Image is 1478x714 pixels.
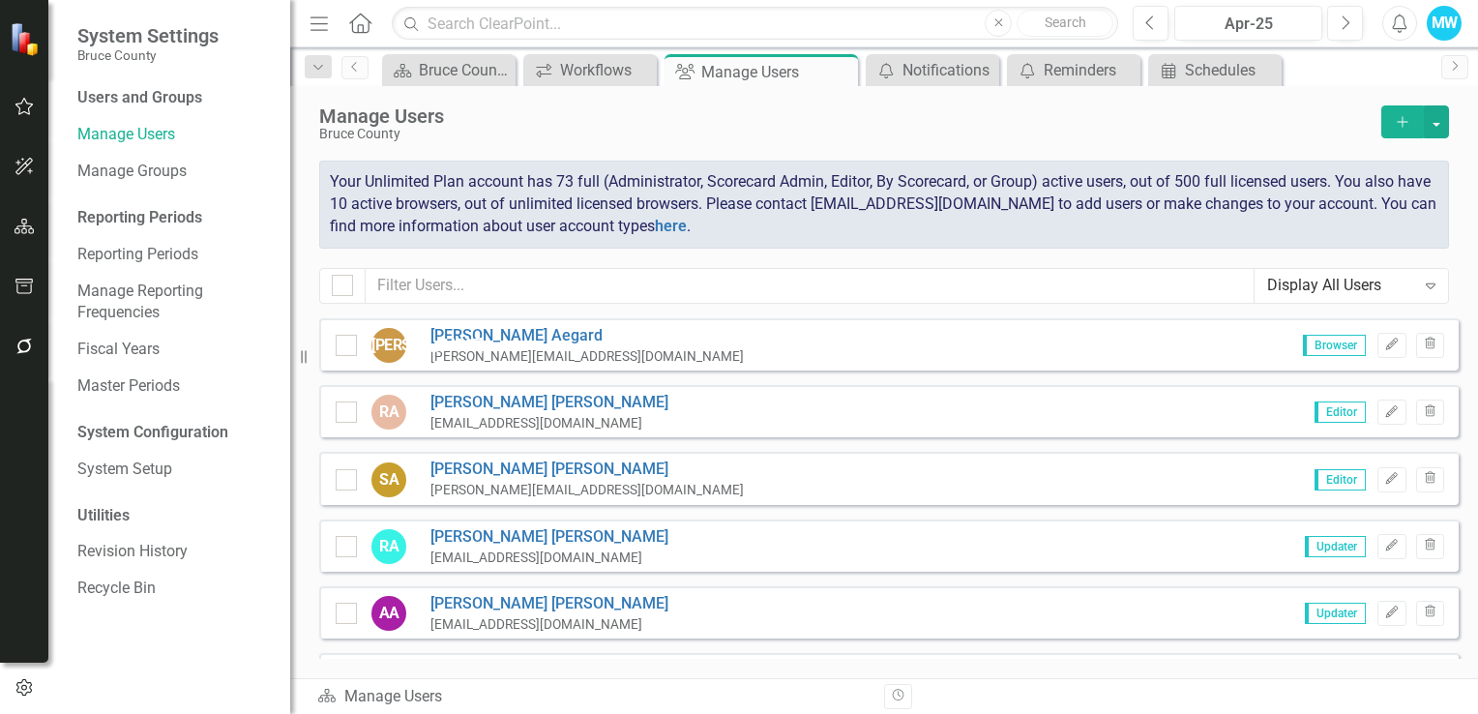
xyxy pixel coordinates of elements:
div: [PERSON_NAME][EMAIL_ADDRESS][DOMAIN_NAME] [430,347,744,366]
a: Recycle Bin [77,578,271,600]
div: RA [371,529,406,564]
button: Search [1017,10,1113,37]
div: Utilities [77,505,271,527]
a: Master Periods [77,375,271,398]
div: Reporting Periods [77,207,271,229]
div: [EMAIL_ADDRESS][DOMAIN_NAME] [430,414,668,432]
span: Browser [1303,335,1366,356]
a: Manage Reporting Frequencies [77,281,271,325]
div: Users and Groups [77,87,271,109]
a: Reminders [1012,58,1136,82]
div: [PERSON_NAME] [371,328,406,363]
span: Search [1045,15,1086,30]
div: RA [371,395,406,430]
div: Reminders [1044,58,1136,82]
div: Workflows [560,58,652,82]
span: Updater [1305,603,1366,624]
span: Updater [1305,536,1366,557]
span: Your Unlimited Plan account has 73 full (Administrator, Scorecard Admin, Editor, By Scorecard, or... [330,172,1436,235]
a: Manage Users [77,124,271,146]
input: Filter Users... [365,268,1255,304]
a: Manage Groups [77,161,271,183]
div: AA [371,596,406,631]
a: Workflows [528,58,652,82]
small: Bruce County [77,47,219,63]
button: Apr-25 [1174,6,1322,41]
div: [EMAIL_ADDRESS][DOMAIN_NAME] [430,615,668,634]
div: Manage Users [701,60,853,84]
a: [PERSON_NAME] Aegard [430,325,744,347]
div: Bruce County [319,127,1372,141]
img: ClearPoint Strategy [10,21,44,55]
input: Search ClearPoint... [392,7,1118,41]
a: here [655,217,687,235]
a: Revision History [77,541,271,563]
a: System Setup [77,459,271,481]
a: Schedules [1153,58,1277,82]
div: Manage Users [319,105,1372,127]
div: Bruce County BSC Welcome Page [419,58,511,82]
a: [PERSON_NAME] [PERSON_NAME] [430,392,668,414]
a: Reporting Periods [77,244,271,266]
a: [PERSON_NAME] [PERSON_NAME] [430,459,744,481]
a: [PERSON_NAME] [PERSON_NAME] [430,593,668,615]
div: Apr-25 [1181,13,1315,36]
span: System Settings [77,24,219,47]
a: Bruce County BSC Welcome Page [387,58,511,82]
div: System Configuration [77,422,271,444]
div: [EMAIL_ADDRESS][DOMAIN_NAME] [430,549,668,567]
a: [PERSON_NAME] [PERSON_NAME] [430,526,668,549]
div: Schedules [1185,58,1277,82]
div: Display All Users [1267,275,1415,297]
a: Fiscal Years [77,339,271,361]
div: Manage Users [317,686,870,708]
button: MW [1427,6,1462,41]
span: Editor [1315,469,1366,491]
div: Notifications [902,58,994,82]
div: SA [371,462,406,497]
a: Notifications [871,58,994,82]
div: [PERSON_NAME][EMAIL_ADDRESS][DOMAIN_NAME] [430,481,744,499]
span: Editor [1315,402,1366,423]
